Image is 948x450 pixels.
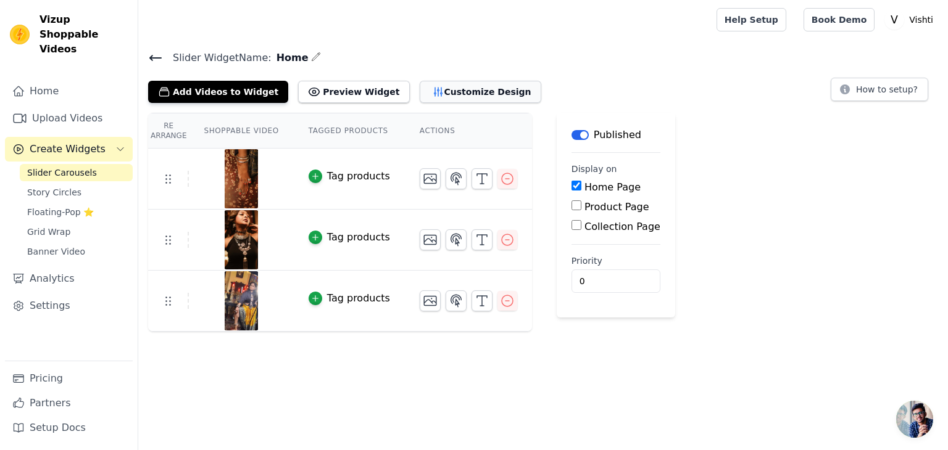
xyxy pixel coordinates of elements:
[27,166,97,179] span: Slider Carousels
[189,113,293,149] th: Shoppable Video
[420,229,441,250] button: Change Thumbnail
[904,9,938,31] p: Vishti
[163,51,272,65] span: Slider Widget Name:
[831,78,928,101] button: How to setup?
[309,291,390,306] button: Tag products
[39,12,128,57] span: Vizup Shoppable Videos
[148,113,189,149] th: Re Arrange
[5,79,133,104] a: Home
[584,201,649,213] label: Product Page
[5,391,133,415] a: Partners
[327,291,390,306] div: Tag products
[309,169,390,184] button: Tag products
[884,9,938,31] button: V Vishti
[20,164,133,181] a: Slider Carousels
[5,293,133,318] a: Settings
[572,255,660,267] label: Priority
[327,230,390,245] div: Tag products
[294,113,405,149] th: Tagged Products
[5,266,133,291] a: Analytics
[594,128,641,142] p: Published
[327,169,390,184] div: Tag products
[309,230,390,245] button: Tag products
[20,203,133,221] a: Floating-Pop ⭐
[5,106,133,131] a: Upload Videos
[5,137,133,162] button: Create Widgets
[584,181,641,193] label: Home Page
[5,366,133,391] a: Pricing
[572,163,617,175] legend: Display on
[311,49,321,66] div: Edit Name
[405,113,532,149] th: Actions
[298,81,409,103] button: Preview Widget
[420,290,441,311] button: Change Thumbnail
[891,14,898,26] text: V
[224,271,259,330] img: reel-preview-pmx1a9-x1.myshopify.com-3693694852806229882_53195052028.jpeg
[20,223,133,240] a: Grid Wrap
[30,142,106,157] span: Create Widgets
[831,86,928,98] a: How to setup?
[272,51,309,65] span: Home
[896,401,933,438] a: Open chat
[224,210,259,269] img: reel-preview-pmx1a9-x1.myshopify.com-3698983837936961609_53195052028.jpeg
[804,8,875,31] a: Book Demo
[27,206,94,218] span: Floating-Pop ⭐
[10,25,30,44] img: Vizup
[420,168,441,189] button: Change Thumbnail
[224,149,259,208] img: reel-preview-pmx1a9-x1.myshopify.com-3687556061655000618_53195052028.jpeg
[27,186,81,198] span: Story Circles
[584,221,660,232] label: Collection Page
[148,81,288,103] button: Add Videos to Widget
[5,415,133,440] a: Setup Docs
[27,226,70,238] span: Grid Wrap
[420,81,541,103] button: Customize Design
[717,8,786,31] a: Help Setup
[20,243,133,260] a: Banner Video
[27,245,85,258] span: Banner Video
[20,184,133,201] a: Story Circles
